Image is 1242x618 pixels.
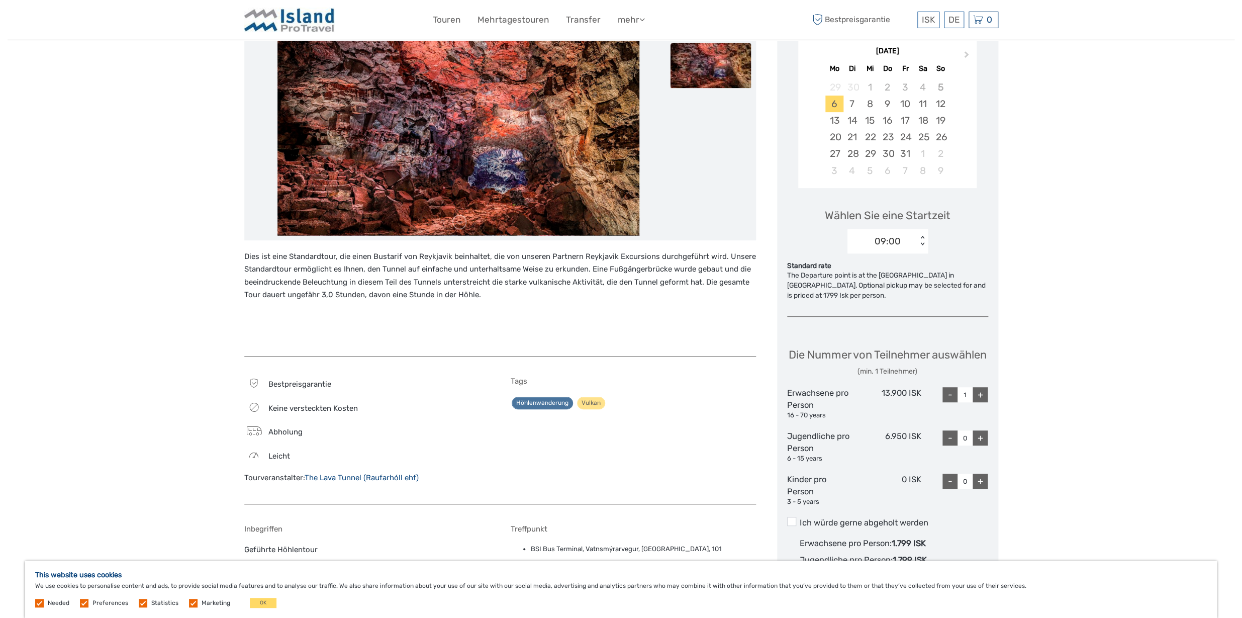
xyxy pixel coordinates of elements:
span: Erwachsene pro Person : [799,539,891,548]
div: < > [918,236,926,246]
p: Geführte Höhlentour [244,544,490,557]
div: Mo [825,62,843,75]
div: + [973,430,988,446]
div: Not available Mittwoch, 1. Oktober 2025 [861,79,879,96]
div: 16 - 70 years [787,411,854,420]
li: BSI Bus Terminal, Vatnsmýrarvegur, [GEOGRAPHIC_DATA], 101 [531,544,756,555]
div: Choose Sonntag, 2. November 2025 [931,145,949,162]
div: (min. 1 Teilnehmer) [789,367,987,377]
div: Choose Dienstag, 4. November 2025 [843,162,861,179]
div: [DATE] [798,46,977,57]
span: Wählen Sie eine Startzeit [825,208,950,223]
div: Choose Freitag, 31. Oktober 2025 [896,145,914,162]
div: 09:00 [875,235,901,248]
div: Not available Donnerstag, 2. Oktober 2025 [879,79,896,96]
label: Ich würde gerne abgeholt werden [787,517,988,529]
div: Standard rate [787,261,988,271]
div: Choose Freitag, 24. Oktober 2025 [896,129,914,145]
img: Iceland ProTravel [244,8,335,32]
div: 0 ISK [854,474,921,507]
div: Not available Sonntag, 5. Oktober 2025 [931,79,949,96]
div: - [942,430,958,446]
img: d3ce50650aa043b3b4c2eb14622f79db_slider_thumbnail.jpg [671,43,751,88]
div: month 2025-10 [801,79,973,179]
div: Not available Freitag, 3. Oktober 2025 [896,79,914,96]
div: Fr [896,62,914,75]
span: leicht [268,452,290,461]
div: Do [879,62,896,75]
div: Not available Samstag, 4. Oktober 2025 [914,79,931,96]
div: Mi [861,62,879,75]
div: Choose Samstag, 25. Oktober 2025 [914,129,931,145]
div: We use cookies to personalise content and ads, to provide social media features and to analyse ou... [25,561,1217,618]
div: 13.900 ISK [854,387,921,420]
div: Choose Sonntag, 19. Oktober 2025 [931,112,949,129]
div: Choose Mittwoch, 22. Oktober 2025 [861,129,879,145]
span: Jugendliche pro Person : [799,555,892,565]
div: Choose Mittwoch, 8. Oktober 2025 [861,96,879,112]
div: DE [944,12,964,28]
a: The Lava Tunnel (Raufarhóll ehf) [305,473,419,482]
div: So [931,62,949,75]
div: Choose Dienstag, 21. Oktober 2025 [843,129,861,145]
div: Kinder pro Person [787,474,854,507]
a: Transfer [566,13,601,27]
div: Choose Dienstag, 14. Oktober 2025 [843,112,861,129]
div: Choose Freitag, 17. Oktober 2025 [896,112,914,129]
span: Keine versteckten Kosten [268,404,358,413]
div: Choose Samstag, 18. Oktober 2025 [914,112,931,129]
div: + [973,387,988,402]
div: Choose Montag, 3. November 2025 [825,162,843,179]
a: Touren [433,13,460,27]
h5: Treffpunkt [511,524,756,534]
div: 3 - 5 years [787,497,854,507]
div: Choose Sonntag, 9. November 2025 [931,162,949,179]
label: Preferences [92,599,128,607]
div: - [942,387,958,402]
div: Choose Donnerstag, 6. November 2025 [879,162,896,179]
div: Choose Mittwoch, 15. Oktober 2025 [861,112,879,129]
div: The Departure point is at the [GEOGRAPHIC_DATA] in [GEOGRAPHIC_DATA]. Optional pickup may be sele... [787,271,988,300]
div: Choose Donnerstag, 30. Oktober 2025 [879,145,896,162]
div: Choose Sonntag, 26. Oktober 2025 [931,129,949,145]
div: 6.950 ISK [854,430,921,464]
span: 1.799 ISK [891,539,925,548]
div: Choose Sonntag, 12. Oktober 2025 [931,96,949,112]
div: Choose Donnerstag, 9. Oktober 2025 [879,96,896,112]
div: Not available Dienstag, 30. September 2025 [843,79,861,96]
div: Choose Freitag, 10. Oktober 2025 [896,96,914,112]
button: OK [250,598,276,608]
div: Tourveranstalter: [244,473,490,483]
span: Abholung [268,427,303,436]
div: Choose Mittwoch, 5. November 2025 [861,162,879,179]
div: Choose Samstag, 11. Oktober 2025 [914,96,931,112]
div: Choose Montag, 27. Oktober 2025 [825,145,843,162]
h5: This website uses cookies [35,571,1207,579]
label: Marketing [202,599,230,607]
div: Choose Samstag, 1. November 2025 [914,145,931,162]
div: Choose Donnerstag, 23. Oktober 2025 [879,129,896,145]
div: 6 - 15 years [787,454,854,464]
div: Choose Donnerstag, 16. Oktober 2025 [879,112,896,129]
a: Mehrtagestouren [477,13,549,27]
a: Höhlenwanderung [512,397,573,409]
span: Bestpreisgarantie [268,380,331,389]
span: Bestpreisgarantie [810,12,915,28]
div: Choose Freitag, 7. November 2025 [896,162,914,179]
a: Vulkan [577,397,605,409]
div: - [942,474,958,489]
div: Not available Montag, 29. September 2025 [825,79,843,96]
h5: Tags [511,377,756,386]
div: Choose Montag, 20. Oktober 2025 [825,129,843,145]
div: Choose Mittwoch, 29. Oktober 2025 [861,145,879,162]
h5: Inbegriffen [244,524,490,534]
div: Choose Dienstag, 7. Oktober 2025 [843,96,861,112]
button: Next Month [960,49,976,65]
div: Choose Montag, 6. Oktober 2025 [825,96,843,112]
span: 0 [985,15,994,25]
div: Choose Montag, 13. Oktober 2025 [825,112,843,129]
label: Needed [48,599,69,607]
div: Choose Samstag, 8. November 2025 [914,162,931,179]
div: Erwachsene pro Person [787,387,854,420]
div: Die Nummer von Teilnehmer auswählen [789,347,987,377]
